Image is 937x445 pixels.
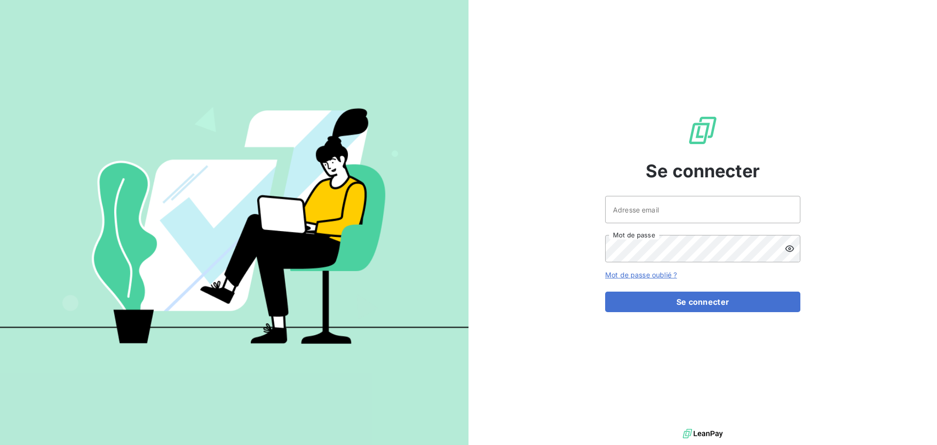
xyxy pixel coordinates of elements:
a: Mot de passe oublié ? [605,271,677,279]
span: Se connecter [646,158,760,184]
button: Se connecter [605,292,800,312]
img: Logo LeanPay [687,115,718,146]
input: placeholder [605,196,800,223]
img: logo [683,426,723,441]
